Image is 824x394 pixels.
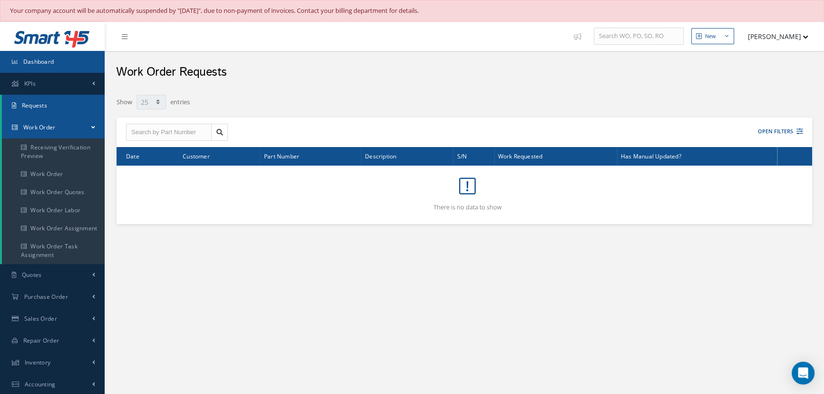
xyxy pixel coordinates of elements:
a: Work Order Task Assignment [2,237,105,264]
span: Dashboard [23,58,54,66]
a: Show Tips [569,22,594,51]
button: New [691,28,734,45]
span: Customer [183,151,210,160]
span: Sales Order [24,315,57,323]
input: Search by Part Number [126,124,212,141]
span: Requests [22,101,47,109]
span: KPIs [24,79,36,88]
span: S/N [457,151,467,160]
span: Work Order [23,123,56,131]
div: Open Intercom Messenger [792,362,814,384]
button: Open Filters [749,124,803,139]
a: Receiving Verification Preview [2,138,105,165]
div: There is no data to show [126,171,808,212]
div: Your company account will be automatically suspended by "[DATE]", due to non-payment of invoices.... [10,6,814,16]
span: Accounting [25,380,56,388]
span: Repair Order [23,336,59,345]
input: Search WO, PO, SO, RO [594,28,684,45]
h2: Work Order Requests [116,65,227,79]
label: entries [170,94,190,107]
a: Work Order [2,117,105,138]
span: Description [365,151,396,160]
span: Date [126,151,139,160]
span: Work Requested [498,151,543,160]
a: Requests [2,95,105,117]
span: Inventory [25,358,51,366]
a: Work Order Assignment [2,219,105,237]
span: Quotes [22,271,42,279]
label: Show [117,94,132,107]
span: Has Manual Updated? [621,151,681,160]
span: Purchase Order [24,293,68,301]
a: Work Order Quotes [2,183,105,201]
span: Part Number [264,151,299,160]
a: Work Order [2,165,105,183]
div: New [705,32,716,40]
button: [PERSON_NAME] [739,27,808,46]
a: Work Order Labor [2,201,105,219]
